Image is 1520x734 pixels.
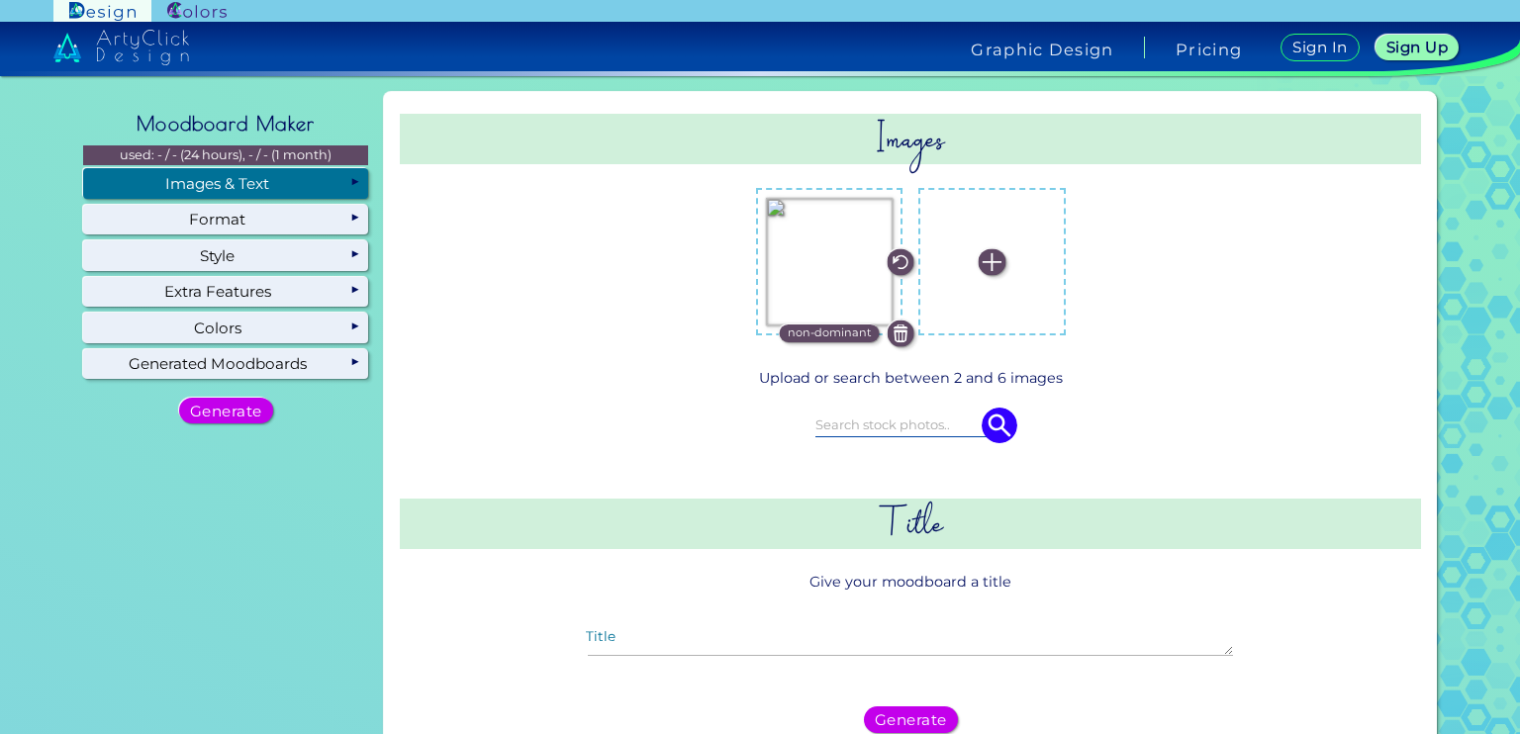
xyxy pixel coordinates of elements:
h4: Graphic Design [971,42,1113,57]
p: Upload or search between 2 and 6 images [408,367,1413,390]
p: non-dominant [788,324,872,342]
img: 2ee16c1c-92af-430e-8788-79ab3b0ed04f [766,198,893,324]
div: Generated Moodboards [83,349,368,379]
p: Give your moodboard a title [400,564,1421,600]
h5: Sign Up [1386,40,1448,54]
h2: Title [400,499,1421,549]
input: Search stock photos.. [815,413,1005,435]
img: icon_plus_white.svg [979,248,1005,275]
div: Format [83,205,368,234]
h5: Sign In [1292,40,1347,54]
h5: Generate [875,712,947,727]
img: icon search [982,408,1017,443]
a: Sign In [1281,34,1360,61]
h2: Moodboard Maker [127,102,325,145]
h5: Generate [190,404,262,418]
div: Images & Text [83,168,368,198]
div: Style [83,240,368,270]
label: Title [586,630,616,644]
a: Sign Up [1376,35,1460,60]
div: Extra Features [83,277,368,307]
img: artyclick_design_logo_white_combined_path.svg [53,30,190,65]
h2: Images [400,114,1421,164]
div: Colors [83,313,368,342]
p: used: - / - (24 hours), - / - (1 month) [83,145,368,165]
a: Pricing [1176,42,1242,57]
img: ArtyClick Colors logo [167,2,227,21]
